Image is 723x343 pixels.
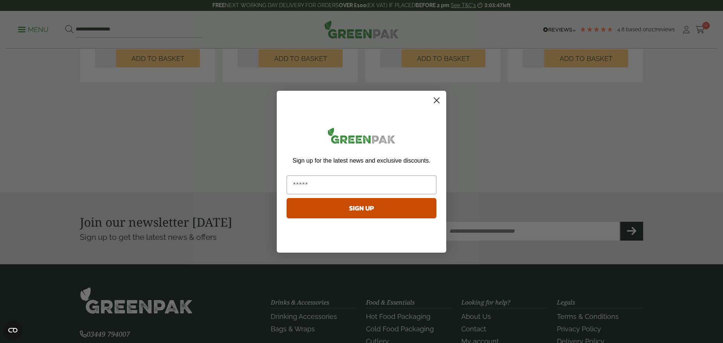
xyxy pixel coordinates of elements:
button: Open CMP widget [4,321,22,339]
input: Email [287,175,436,194]
span: Sign up for the latest news and exclusive discounts. [293,157,430,164]
button: SIGN UP [287,198,436,218]
button: Close dialog [430,94,443,107]
img: greenpak_logo [287,125,436,150]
